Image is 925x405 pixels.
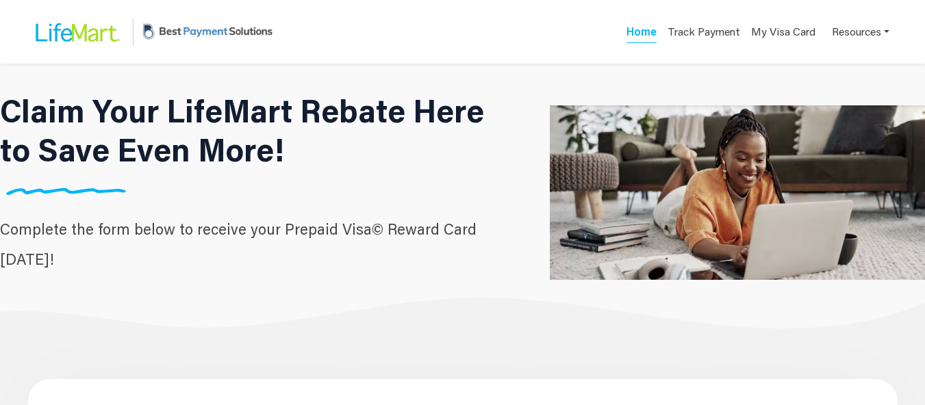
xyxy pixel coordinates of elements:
[668,24,740,44] a: Track Payment
[25,10,127,54] img: LifeMart Logo
[626,24,657,43] a: Home
[139,9,276,55] img: BPS Logo
[550,36,925,348] img: LifeMart Hero
[25,9,276,55] a: LifeMart LogoBPS Logo
[751,18,815,46] a: My Visa Card
[832,18,889,46] a: Resources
